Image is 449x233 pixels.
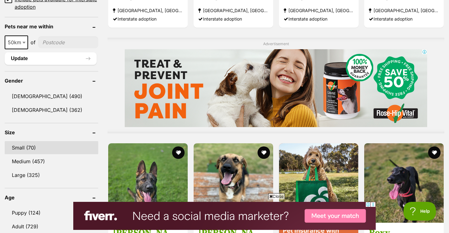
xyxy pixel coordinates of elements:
[108,143,188,223] img: Morgan - German Shepherd Dog
[258,146,270,159] button: favourite
[5,169,98,182] a: Large (325)
[113,15,183,23] div: Interstate adoption
[73,202,376,230] iframe: Advertisement
[113,6,183,15] strong: [GEOGRAPHIC_DATA], [GEOGRAPHIC_DATA]
[428,146,441,159] button: favourite
[198,15,268,23] div: Interstate adoption
[5,195,98,200] header: Age
[5,52,97,65] button: Update
[198,6,268,15] strong: [GEOGRAPHIC_DATA], [GEOGRAPHIC_DATA]
[38,36,98,48] input: postcode
[172,146,185,159] button: favourite
[5,38,27,47] span: 50km
[284,15,354,23] div: Interstate adoption
[31,39,36,46] span: of
[369,15,439,23] div: Interstate adoption
[5,206,98,219] a: Puppy (124)
[284,6,354,15] strong: [GEOGRAPHIC_DATA], [GEOGRAPHIC_DATA]
[268,193,285,199] span: Close
[125,49,427,127] iframe: Advertisement
[5,103,98,117] a: [DEMOGRAPHIC_DATA] (362)
[403,202,437,221] iframe: Help Scout Beacon - Open
[108,38,444,133] div: Advertisement
[369,6,439,15] strong: [GEOGRAPHIC_DATA], [GEOGRAPHIC_DATA]
[5,220,98,233] a: Adult (729)
[5,141,98,154] a: Small (70)
[5,155,98,168] a: Medium (457)
[5,90,98,103] a: [DEMOGRAPHIC_DATA] (490)
[5,36,28,49] span: 50km
[364,143,444,223] img: Roxy - Greyhound Dog
[5,130,98,135] header: Size
[5,78,98,83] header: Gender
[5,24,98,29] header: Pets near me within
[194,143,273,223] img: Cleo - Harrier x German Shepherd Dog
